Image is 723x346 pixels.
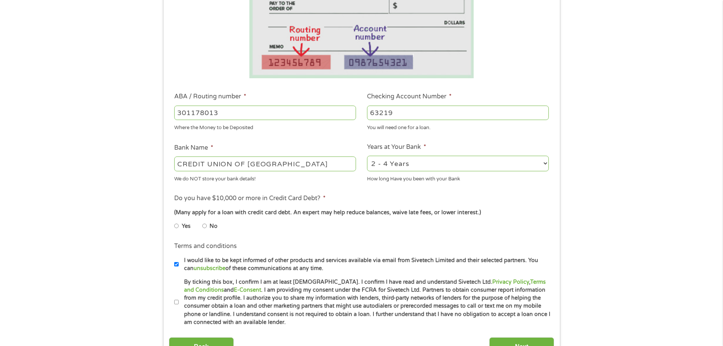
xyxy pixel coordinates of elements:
[174,209,548,217] div: (Many apply for a loan with credit card debt. An expert may help reduce balances, waive late fees...
[367,143,426,151] label: Years at Your Bank
[492,279,529,285] a: Privacy Policy
[184,279,546,293] a: Terms and Conditions
[174,194,326,202] label: Do you have $10,000 or more in Credit Card Debt?
[182,222,191,231] label: Yes
[367,93,452,101] label: Checking Account Number
[174,144,213,152] label: Bank Name
[174,106,356,120] input: 263177916
[174,242,237,250] label: Terms and conditions
[367,172,549,183] div: How long Have you been with your Bank
[174,122,356,132] div: Where the Money to be Deposited
[234,287,261,293] a: E-Consent
[194,265,225,272] a: unsubscribe
[209,222,217,231] label: No
[179,278,551,327] label: By ticking this box, I confirm I am at least [DEMOGRAPHIC_DATA]. I confirm I have read and unders...
[174,172,356,183] div: We do NOT store your bank details!
[174,93,246,101] label: ABA / Routing number
[179,256,551,273] label: I would like to be kept informed of other products and services available via email from Sivetech...
[367,122,549,132] div: You will need one for a loan.
[367,106,549,120] input: 345634636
